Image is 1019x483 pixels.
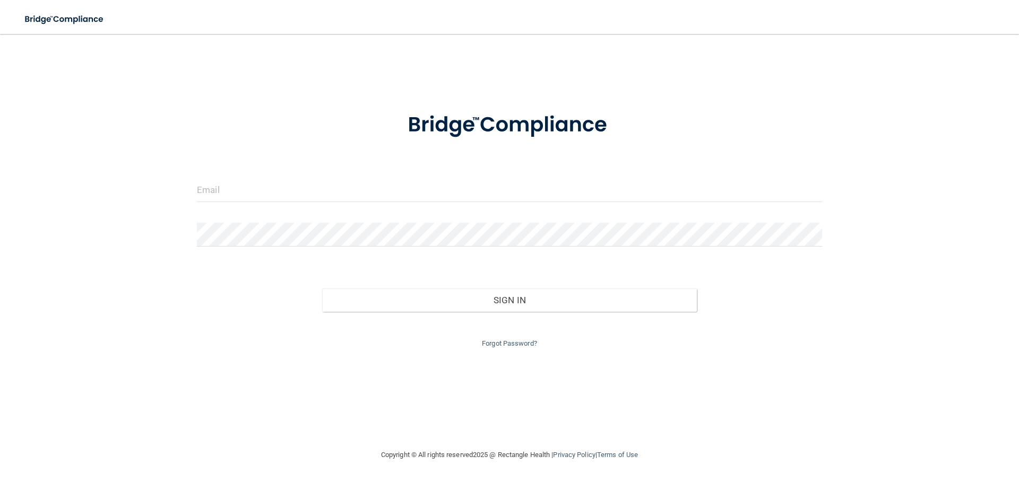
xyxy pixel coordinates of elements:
[16,8,114,30] img: bridge_compliance_login_screen.278c3ca4.svg
[197,178,822,202] input: Email
[386,98,633,153] img: bridge_compliance_login_screen.278c3ca4.svg
[316,438,703,472] div: Copyright © All rights reserved 2025 @ Rectangle Health | |
[597,451,638,459] a: Terms of Use
[482,339,537,347] a: Forgot Password?
[322,288,697,312] button: Sign In
[553,451,595,459] a: Privacy Policy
